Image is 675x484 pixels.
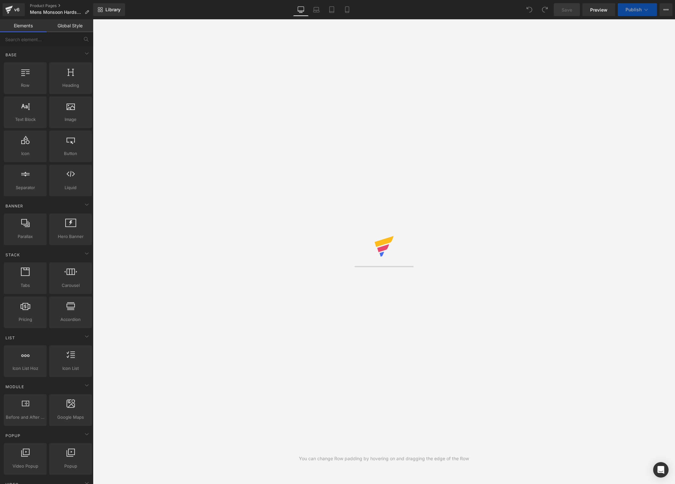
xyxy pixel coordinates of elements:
[30,3,94,8] a: Product Pages
[6,282,45,289] span: Tabs
[3,3,25,16] a: v6
[6,116,45,123] span: Text Block
[51,365,90,372] span: Icon List
[618,3,657,16] button: Publish
[6,365,45,372] span: Icon List Hoz
[51,233,90,240] span: Hero Banner
[30,10,82,15] span: Mens Monsoon Hardshell
[6,414,45,421] span: Before and After Images
[309,3,324,16] a: Laptop
[538,3,551,16] button: Redo
[660,3,672,16] button: More
[5,335,16,341] span: List
[299,455,469,462] div: You can change Row padding by hovering on and dragging the edge of the Row
[5,433,21,439] span: Popup
[51,116,90,123] span: Image
[562,6,572,13] span: Save
[6,82,45,89] span: Row
[653,462,669,478] div: Open Intercom Messenger
[523,3,536,16] button: Undo
[6,184,45,191] span: Separator
[5,52,17,58] span: Base
[582,3,615,16] a: Preview
[625,7,642,12] span: Publish
[6,150,45,157] span: Icon
[6,316,45,323] span: Pricing
[293,3,309,16] a: Desktop
[339,3,355,16] a: Mobile
[51,316,90,323] span: Accordion
[13,5,21,14] div: v6
[5,203,24,209] span: Banner
[6,463,45,470] span: Video Popup
[51,82,90,89] span: Heading
[51,184,90,191] span: Liquid
[51,414,90,421] span: Google Maps
[590,6,607,13] span: Preview
[5,384,25,390] span: Module
[6,233,45,240] span: Parallax
[47,19,93,32] a: Global Style
[5,252,21,258] span: Stack
[105,7,121,13] span: Library
[93,3,125,16] a: New Library
[324,3,339,16] a: Tablet
[51,282,90,289] span: Carousel
[51,150,90,157] span: Button
[51,463,90,470] span: Popup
